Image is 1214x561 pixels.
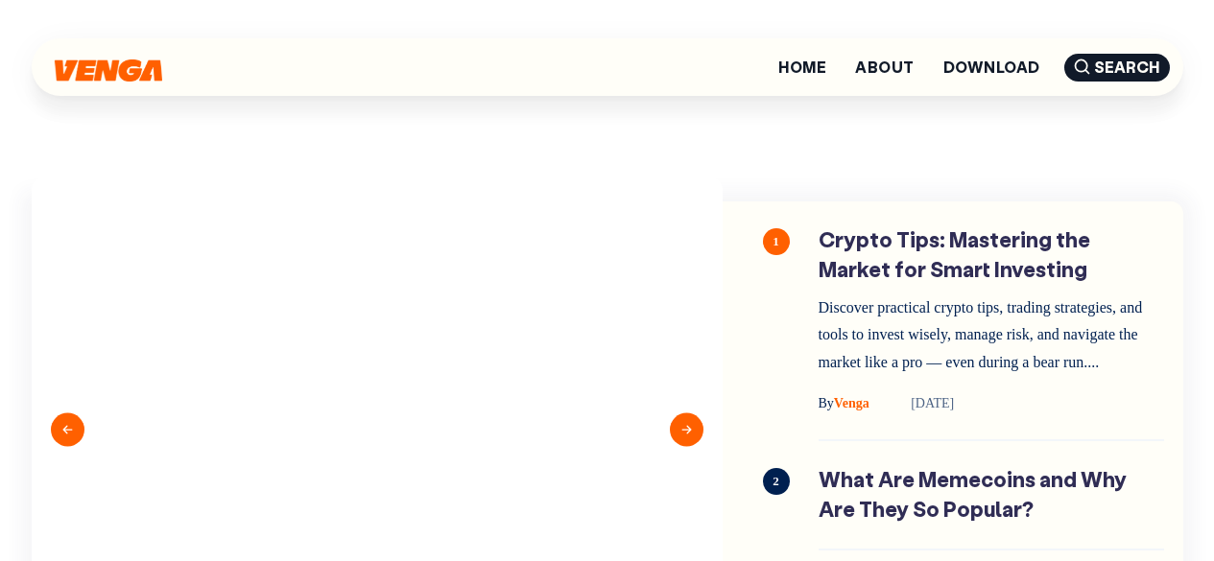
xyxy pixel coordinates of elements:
[943,59,1040,75] a: Download
[763,468,790,495] span: 2
[51,412,84,446] button: Previous
[55,59,162,82] img: Venga Blog
[670,412,703,446] button: Next
[855,59,914,75] a: About
[763,228,790,255] span: 1
[778,59,826,75] a: Home
[1064,54,1170,82] span: Search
